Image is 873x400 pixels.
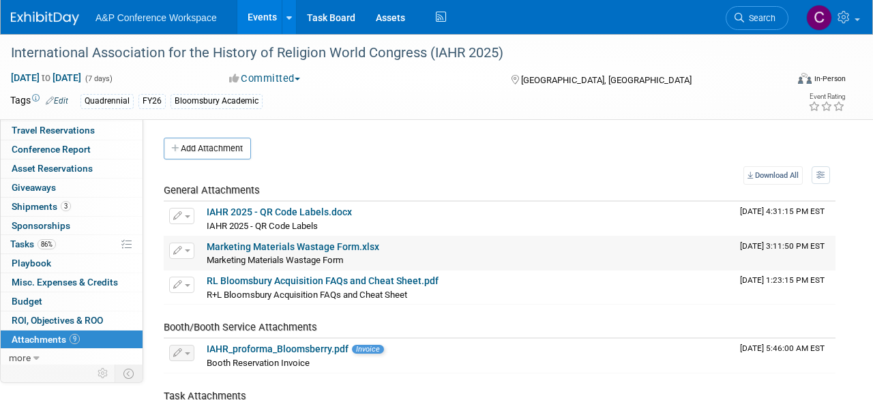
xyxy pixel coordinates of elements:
a: Asset Reservations [1,159,143,178]
a: Marketing Materials Wastage Form.xlsx [207,241,379,252]
td: Personalize Event Tab Strip [91,365,115,382]
span: Upload Timestamp [740,206,825,216]
td: Upload Timestamp [735,271,835,305]
a: Playbook [1,254,143,273]
a: Travel Reservations [1,121,143,140]
span: IAHR 2025 - QR Code Labels [207,221,318,231]
td: Upload Timestamp [735,202,835,236]
a: Budget [1,292,143,311]
td: Tags [10,93,68,109]
span: Booth/Booth Service Attachments [164,321,317,333]
a: Giveaways [1,179,143,197]
span: to [40,72,53,83]
span: Search [744,13,775,23]
a: Tasks86% [1,235,143,253]
a: IAHR 2025 - QR Code Labels.docx [207,206,352,217]
span: Booth Reservation Invoice [207,358,310,368]
span: Shipments [12,201,71,212]
span: 3 [61,201,71,211]
a: more [1,349,143,367]
div: FY26 [138,94,166,108]
img: ExhibitDay [11,12,79,25]
a: ROI, Objectives & ROO [1,311,143,330]
a: Attachments9 [1,330,143,349]
div: Event Rating [808,93,845,100]
div: In-Person [814,74,846,84]
span: Invoice [352,345,384,354]
span: Sponsorships [12,220,70,231]
span: Upload Timestamp [740,343,825,353]
button: Add Attachment [164,138,251,159]
span: A&P Conference Workspace [95,12,217,23]
div: Bloomsbury Academic [171,94,263,108]
td: Upload Timestamp [735,236,835,271]
span: (7 days) [84,74,113,83]
img: Format-Inperson.png [798,73,812,84]
a: Edit [46,96,68,106]
span: General Attachments [164,184,260,196]
td: Upload Timestamp [735,339,835,373]
a: Misc. Expenses & Credits [1,273,143,292]
span: Marketing Materials Wastage Form [207,255,344,265]
span: Travel Reservations [12,125,95,136]
span: Tasks [10,239,56,249]
span: [DATE] [DATE] [10,72,82,84]
span: Conference Report [12,144,91,155]
span: more [9,352,31,363]
div: Event Format [724,71,846,91]
a: Search [726,6,788,30]
div: International Association for the History of Religion World Congress (IAHR 2025) [6,41,774,65]
a: Shipments3 [1,198,143,216]
span: R+L Bloomsbury Acquisition FAQs and Cheat Sheet [207,290,407,300]
span: 86% [38,239,56,249]
span: Playbook [12,258,51,268]
span: Attachments [12,334,80,345]
button: Committed [224,72,306,86]
a: IAHR_proforma_Bloomsberry.pdf [207,343,349,354]
a: RL Bloomsbury Acquisition FAQs and Cheat Sheet.pdf [207,275,439,286]
span: [GEOGRAPHIC_DATA], [GEOGRAPHIC_DATA] [521,75,692,85]
a: Download All [743,166,803,185]
span: Upload Timestamp [740,241,825,251]
td: Toggle Event Tabs [115,365,143,382]
a: Conference Report [1,140,143,159]
span: Giveaways [12,182,56,193]
a: Sponsorships [1,217,143,235]
span: Misc. Expenses & Credits [12,277,118,288]
div: Quadrennial [80,94,134,108]
span: Asset Reservations [12,163,93,174]
span: 9 [70,334,80,344]
span: ROI, Objectives & ROO [12,315,103,326]
span: Upload Timestamp [740,275,825,285]
img: Carolin Cichy [806,5,832,31]
span: Budget [12,296,42,307]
